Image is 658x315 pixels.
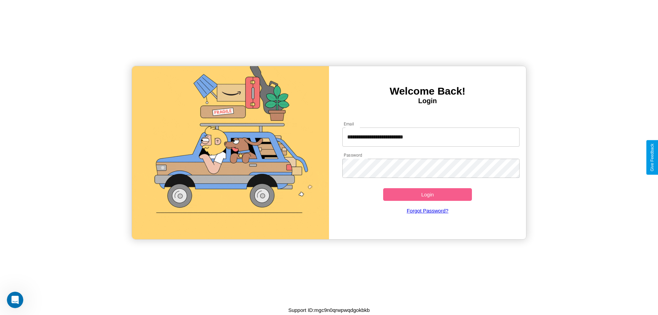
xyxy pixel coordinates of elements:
h4: Login [329,97,526,105]
img: gif [132,66,329,239]
div: Give Feedback [650,144,655,171]
a: Forgot Password? [339,201,516,220]
button: Login [383,188,472,201]
p: Support ID: mgc9n0qrwpwqdgokbkb [288,305,370,315]
label: Password [344,152,362,158]
iframe: Intercom live chat [7,292,23,308]
h3: Welcome Back! [329,85,526,97]
label: Email [344,121,354,127]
